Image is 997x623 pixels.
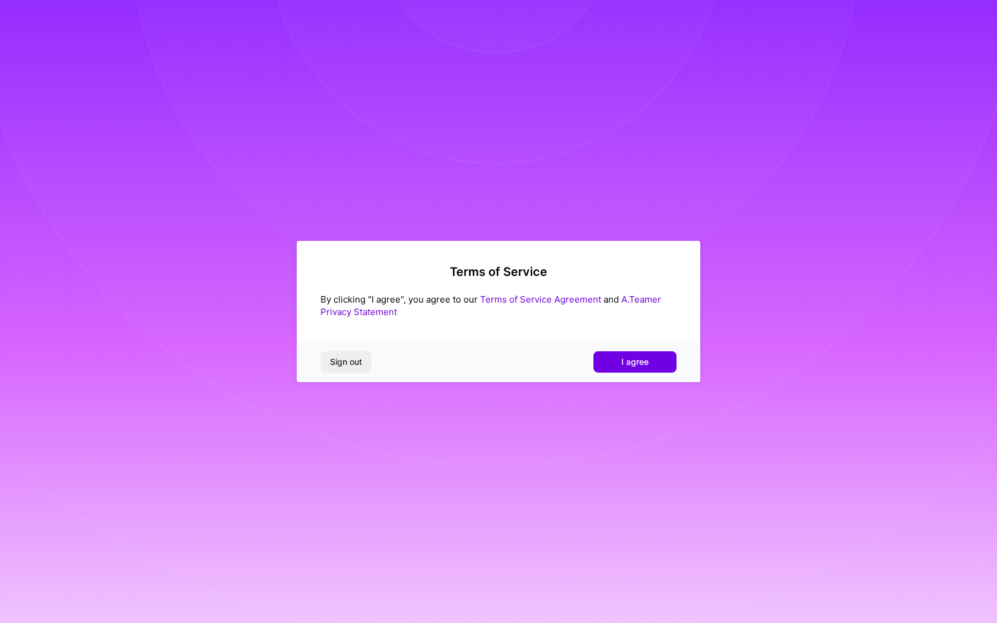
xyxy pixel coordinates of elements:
[320,265,677,279] h2: Terms of Service
[320,351,372,373] button: Sign out
[330,356,362,368] span: Sign out
[480,294,601,305] a: Terms of Service Agreement
[621,356,649,368] span: I agree
[320,293,677,318] div: By clicking "I agree", you agree to our and
[593,351,677,373] button: I agree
